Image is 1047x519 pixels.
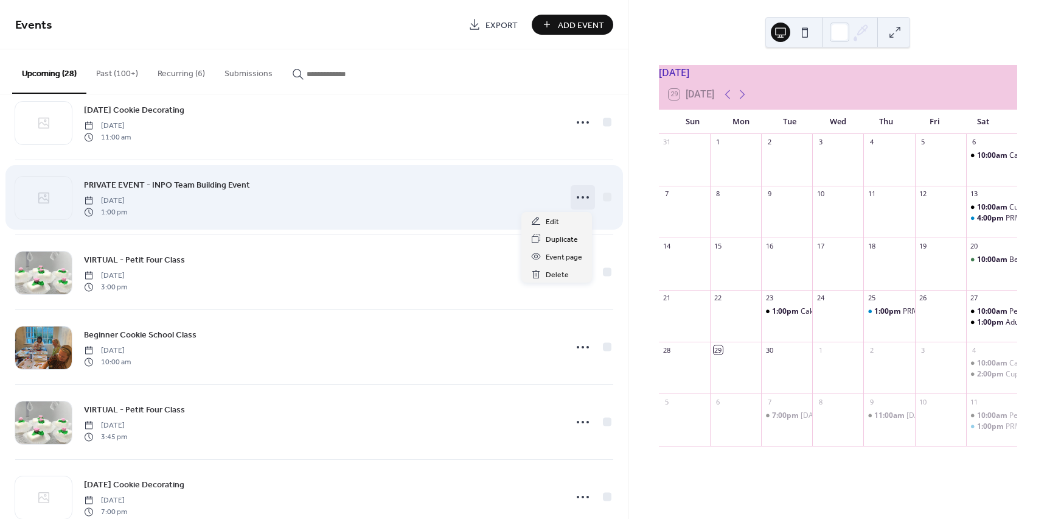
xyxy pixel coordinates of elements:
div: 2 [765,138,774,147]
div: 10 [816,189,825,199]
span: [DATE] Cookie Decorating [84,104,184,117]
a: [DATE] Cookie Decorating [84,478,184,492]
span: Export [485,19,518,32]
div: 5 [919,138,928,147]
div: Adult Entrepreneur Class [966,317,1017,328]
span: Add Event [558,19,604,32]
div: Cake Decorating Class [801,306,877,317]
div: 24 [816,294,825,303]
span: 7:00 pm [84,506,127,517]
span: 11:00am [874,411,906,421]
div: CupCake / Cake Pop Class [966,202,1017,213]
span: PRIVATE EVENT - INPO Team Building Event [84,179,250,192]
button: Past (100+) [86,49,148,93]
div: Petit Four Class [966,411,1017,421]
span: 10:00am [977,306,1009,317]
div: Cake Making and Decorating [966,358,1017,369]
div: 28 [663,345,672,355]
div: 25 [867,294,876,303]
span: 1:00pm [874,306,903,317]
div: 26 [919,294,928,303]
div: 19 [919,241,928,250]
div: CupCake / Cake Pop Class [966,369,1017,380]
div: Sat [959,110,1007,134]
button: Upcoming (28) [12,49,86,94]
div: [DATE] Cookie Decorating [801,411,889,421]
div: 4 [867,138,876,147]
span: 1:00pm [772,306,801,317]
div: 15 [714,241,723,250]
div: Cake Decorating Class [761,306,812,317]
span: VIRTUAL - Petit Four Class [84,404,185,417]
div: Fri [911,110,959,134]
span: [DATE] [84,196,127,207]
div: 8 [714,189,723,199]
div: PRIVATE EVENT - Smith Birthday Party [966,422,1017,432]
div: 17 [816,241,825,250]
span: [DATE] [84,495,127,506]
a: Export [459,15,527,35]
div: 27 [970,294,979,303]
div: 10 [919,397,928,406]
a: Beginner Cookie School Class [84,328,197,342]
div: PRIVATE EVENT - NCCPA Team Building Event [863,306,914,317]
div: 9 [765,189,774,199]
span: 7:00pm [772,411,801,421]
div: Cake Decorating Class [966,150,1017,161]
span: Delete [546,269,569,281]
span: 10:00am [977,411,1009,421]
span: [DATE] [84,270,127,281]
div: 30 [765,345,774,355]
span: 1:00pm [977,422,1006,432]
div: 9 [867,397,876,406]
div: 22 [714,294,723,303]
div: 14 [663,241,672,250]
span: 3:45 pm [84,431,127,442]
span: Event page [546,251,582,264]
a: VIRTUAL - Petit Four Class [84,253,185,267]
span: VIRTUAL - Petit Four Class [84,254,185,267]
div: 1 [714,138,723,147]
span: 11:00 am [84,132,131,143]
div: [DATE] [659,65,1017,80]
span: 10:00 am [84,356,131,367]
div: Beginner Cookie School Class [966,255,1017,265]
div: Sun [669,110,717,134]
div: 6 [714,397,723,406]
span: Beginner Cookie School Class [84,329,197,342]
div: 5 [663,397,672,406]
div: 8 [816,397,825,406]
span: 1:00pm [977,317,1006,328]
span: 10:00am [977,358,1009,369]
div: PRIVATE EVENT - Jain Birthday Party [966,213,1017,224]
span: 10:00am [977,255,1009,265]
div: 2 [867,345,876,355]
div: 13 [970,189,979,199]
div: Mon [717,110,765,134]
div: Halloween Cookie Decorating [863,411,914,421]
div: 4 [970,345,979,355]
div: 18 [867,241,876,250]
div: 1 [816,345,825,355]
span: [DATE] Cookie Decorating [84,479,184,492]
a: VIRTUAL - Petit Four Class [84,403,185,417]
div: 23 [765,294,774,303]
div: Petit Four Class [966,306,1017,317]
div: Halloween Cookie Decorating [761,411,812,421]
button: Submissions [215,49,282,93]
div: Thu [862,110,911,134]
a: [DATE] Cookie Decorating [84,103,184,117]
button: Recurring (6) [148,49,215,93]
div: Wed [813,110,862,134]
div: 29 [714,345,723,355]
div: 7 [663,189,672,199]
div: 12 [919,189,928,199]
div: 31 [663,138,672,147]
span: 4:00pm [977,213,1006,224]
span: 10:00am [977,202,1009,213]
div: 20 [970,241,979,250]
div: 16 [765,241,774,250]
div: 3 [919,345,928,355]
span: 3:00 pm [84,281,127,292]
div: 11 [867,189,876,199]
